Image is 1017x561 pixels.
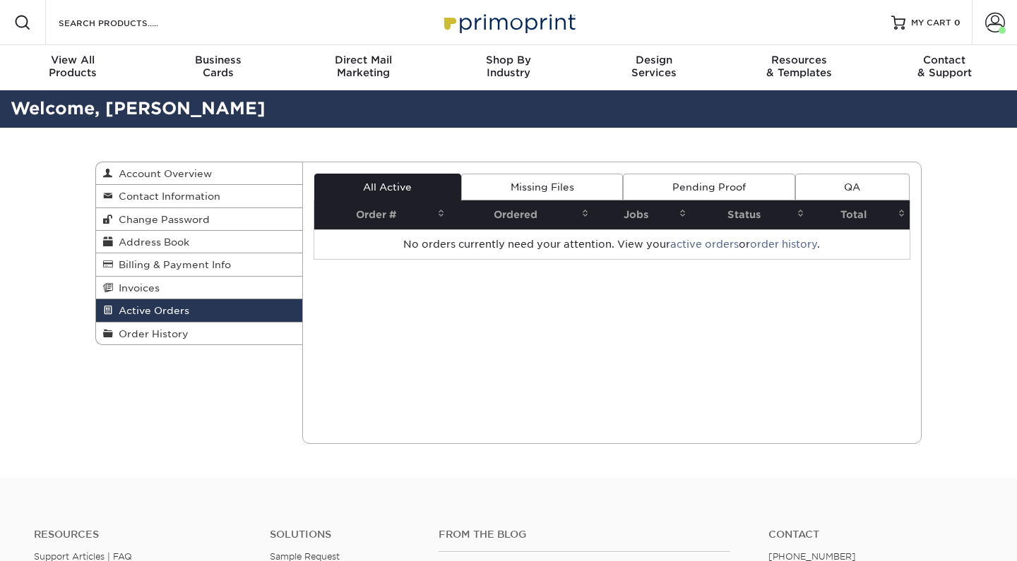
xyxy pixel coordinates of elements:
[768,529,983,541] a: Contact
[145,54,291,66] span: Business
[96,208,302,231] a: Change Password
[290,54,436,79] div: Marketing
[113,236,189,248] span: Address Book
[809,200,910,229] th: Total
[113,214,210,225] span: Change Password
[96,253,302,276] a: Billing & Payment Info
[436,45,581,90] a: Shop ByIndustry
[314,200,449,229] th: Order #
[314,174,461,200] a: All Active
[581,54,727,79] div: Services
[96,185,302,207] a: Contact Information
[727,54,872,66] span: Resources
[270,529,417,541] h4: Solutions
[461,174,623,200] a: Missing Files
[96,299,302,322] a: Active Orders
[438,7,579,37] img: Primoprint
[449,200,593,229] th: Ordered
[113,168,212,179] span: Account Overview
[727,54,872,79] div: & Templates
[113,328,189,339] span: Order History
[593,200,691,229] th: Jobs
[290,45,436,90] a: Direct MailMarketing
[872,54,1017,66] span: Contact
[439,529,731,541] h4: From the Blog
[96,277,302,299] a: Invoices
[96,231,302,253] a: Address Book
[872,45,1017,90] a: Contact& Support
[34,529,249,541] h4: Resources
[113,282,160,294] span: Invoices
[57,14,195,31] input: SEARCH PRODUCTS.....
[436,54,581,79] div: Industry
[795,174,910,200] a: QA
[727,45,872,90] a: Resources& Templates
[581,45,727,90] a: DesignServices
[113,191,220,202] span: Contact Information
[113,305,189,316] span: Active Orders
[96,162,302,185] a: Account Overview
[581,54,727,66] span: Design
[691,200,809,229] th: Status
[872,54,1017,79] div: & Support
[623,174,795,200] a: Pending Proof
[911,17,951,29] span: MY CART
[290,54,436,66] span: Direct Mail
[96,322,302,344] a: Order History
[145,45,291,90] a: BusinessCards
[145,54,291,79] div: Cards
[670,239,739,250] a: active orders
[113,259,231,270] span: Billing & Payment Info
[314,229,910,259] td: No orders currently need your attention. View your or .
[954,18,961,28] span: 0
[436,54,581,66] span: Shop By
[750,239,817,250] a: order history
